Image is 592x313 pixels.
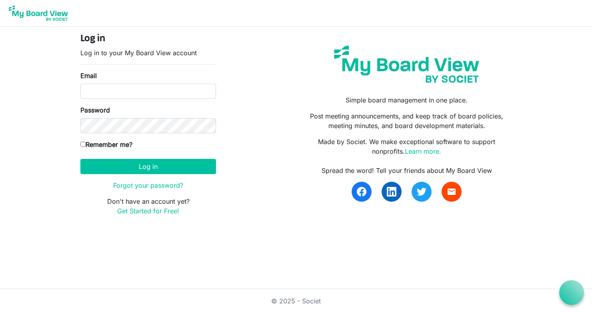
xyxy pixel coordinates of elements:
[328,40,485,89] img: my-board-view-societ.svg
[80,71,97,80] label: Email
[447,187,456,197] span: email
[357,187,366,197] img: facebook.svg
[302,95,512,105] p: Simple board management in one place.
[117,207,179,215] a: Get Started for Free!
[80,197,216,216] p: Don't have an account yet?
[405,147,441,155] a: Learn more.
[6,3,70,23] img: My Board View Logo
[271,297,321,305] a: © 2025 - Societ
[80,48,216,58] p: Log in to your My Board View account
[80,159,216,174] button: Log in
[302,137,512,156] p: Made by Societ. We make exceptional software to support nonprofits.
[80,142,86,147] input: Remember me?
[80,33,216,45] h4: Log in
[417,187,426,197] img: twitter.svg
[387,187,396,197] img: linkedin.svg
[302,166,512,175] div: Spread the word! Tell your friends about My Board View
[113,181,183,189] a: Forgot your password?
[80,105,110,115] label: Password
[442,182,462,202] a: email
[302,111,512,130] p: Post meeting announcements, and keep track of board policies, meeting minutes, and board developm...
[80,140,132,149] label: Remember me?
